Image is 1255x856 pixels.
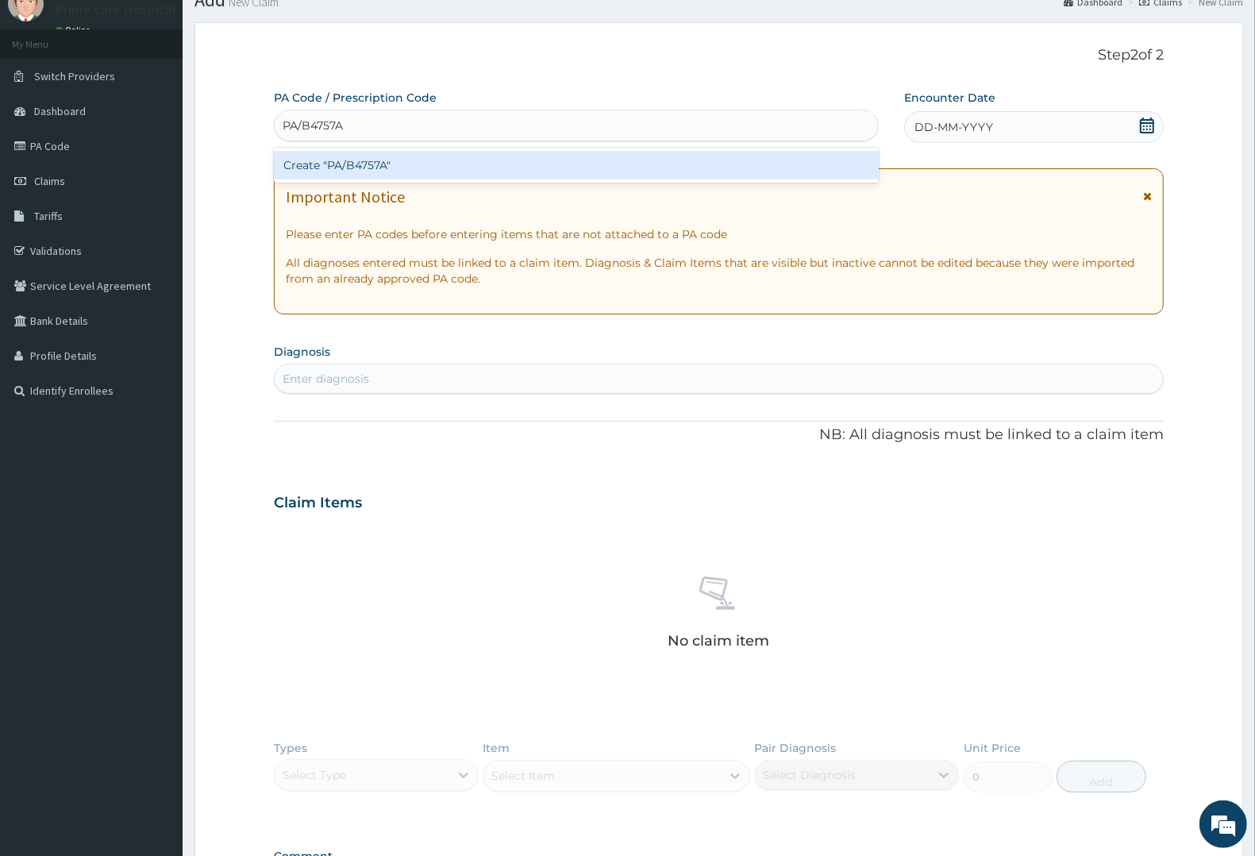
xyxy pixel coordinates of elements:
[286,188,405,206] h1: Important Notice
[8,434,302,489] textarea: Type your message and hit 'Enter'
[34,104,86,118] span: Dashboard
[668,633,769,649] p: No claim item
[83,89,267,110] div: Chat with us now
[283,371,369,387] div: Enter diagnosis
[260,8,298,46] div: Minimize live chat window
[274,425,1164,445] p: NB: All diagnosis must be linked to a claim item
[286,226,1152,242] p: Please enter PA codes before entering items that are not attached to a PA code
[34,174,65,188] span: Claims
[274,90,437,106] label: PA Code / Prescription Code
[286,255,1152,287] p: All diagnoses entered must be linked to a claim item. Diagnosis & Claim Items that are visible bu...
[274,495,362,512] h3: Claim Items
[56,25,94,36] a: Online
[274,344,330,360] label: Diagnosis
[56,2,176,17] p: Prime care Hospital
[34,69,115,83] span: Switch Providers
[274,151,879,179] div: Create "PA/B4757A"
[34,209,63,223] span: Tariffs
[914,119,993,135] span: DD-MM-YYYY
[904,90,995,106] label: Encounter Date
[92,200,219,361] span: We're online!
[274,47,1164,64] p: Step 2 of 2
[29,79,64,119] img: d_794563401_company_1708531726252_794563401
